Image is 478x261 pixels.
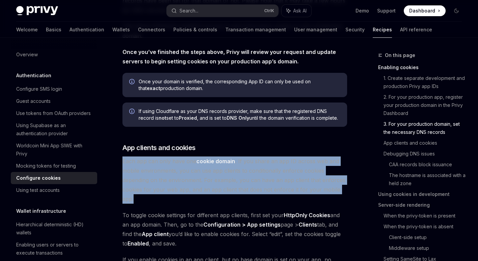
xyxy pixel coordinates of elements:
a: Configure cookies [11,172,97,184]
a: Authentication [69,22,104,38]
strong: Enabled [128,240,149,247]
a: Enabling cookies [378,62,467,73]
a: Hierarchical deterministic (HD) wallets [11,219,97,239]
div: Using test accounts [16,186,60,194]
a: Basics [46,22,61,38]
a: Support [377,7,396,14]
a: App clients and cookies [384,138,467,148]
a: Connectors [138,22,165,38]
a: Using Supabase as an authentication provider [11,119,97,140]
button: Toggle dark mode [451,5,462,16]
a: Transaction management [225,22,286,38]
strong: exact [147,85,160,91]
strong: not [159,115,166,121]
div: Use tokens from OAuth providers [16,109,91,117]
a: Policies & controls [173,22,217,38]
a: 3. For your production domain, set the necessary DNS records [384,119,467,138]
a: Client-side setup [389,232,467,243]
a: Welcome [16,22,38,38]
button: Search...CtrlK [167,5,279,17]
a: 1. Create separate development and production Privy app IDs [384,73,467,92]
span: On this page [385,51,415,59]
a: The hostname is associated with a held zone [389,170,467,189]
a: Guest accounts [11,95,97,107]
span: If using Cloudflare as your DNS records provider, make sure that the registered DNS record is set... [139,108,340,121]
strong: cookie domain [196,158,235,165]
a: Mocking tokens for testing [11,160,97,172]
a: API reference [400,22,432,38]
a: Using cookies in development [378,189,467,200]
strong: Clients [299,221,317,228]
a: Worldcoin Mini App SIWE with Privy [11,140,97,160]
a: Debugging DNS issues [384,148,467,159]
span: Ask AI [293,7,307,14]
strong: DNS Only [227,115,249,121]
div: Using Supabase as an authentication provider [16,121,93,138]
a: When the privy-token is absent [384,221,467,232]
a: Wallets [112,22,130,38]
a: User management [294,22,337,38]
span: Ctrl K [264,8,274,13]
a: Enabling users or servers to execute transactions [11,239,97,259]
span: App clients and cookies [122,143,196,152]
div: Overview [16,51,38,59]
div: Guest accounts [16,97,51,105]
strong: Proxied [179,115,197,121]
a: CAA records block issuance [389,159,467,170]
a: Use tokens from OAuth providers [11,107,97,119]
a: Configure SMS login [11,83,97,95]
span: To toggle cookie settings for different app clients, first set your and an app domain. Then, go t... [122,210,347,248]
strong: Configuration > App settings [203,221,281,228]
a: Using test accounts [11,184,97,196]
span: Dashboard [409,7,435,14]
a: Dashboard [404,5,446,16]
div: Configure SMS login [16,85,62,93]
strong: App client [142,231,169,237]
div: Enabling users or servers to execute transactions [16,241,93,257]
a: Recipes [373,22,392,38]
h5: Authentication [16,71,51,80]
h5: Wallet infrastructure [16,207,66,215]
strong: Once you’ve finished the steps above, Privy will review your request and update servers to begin ... [122,49,336,65]
span: Once your domain is verified, the corresponding App ID can only be used on that production domain. [139,78,340,92]
a: Overview [11,49,97,61]
span: Each app can only have one . If you share an app ID across web and mobile environments, you can u... [122,156,347,204]
svg: Info [129,79,136,86]
a: When the privy-token is present [384,210,467,221]
div: Worldcoin Mini App SIWE with Privy [16,142,93,158]
div: Hierarchical deterministic (HD) wallets [16,221,93,237]
div: Mocking tokens for testing [16,162,76,170]
div: Search... [179,7,198,15]
strong: HttpOnly Cookies [284,212,330,219]
img: dark logo [16,6,58,16]
svg: Info [129,109,136,115]
a: Middleware setup [389,243,467,254]
div: Configure cookies [16,174,61,182]
a: Server-side rendering [378,200,467,210]
a: Demo [356,7,369,14]
a: Security [345,22,365,38]
button: Ask AI [282,5,311,17]
a: 2. For your production app, register your production domain in the Privy Dashboard [384,92,467,119]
